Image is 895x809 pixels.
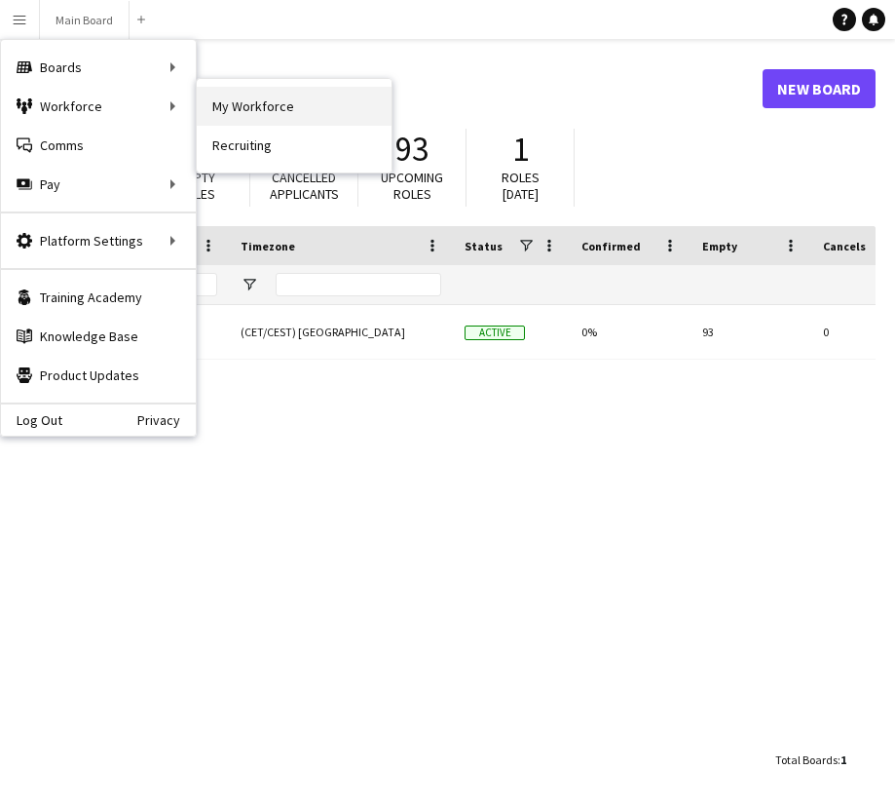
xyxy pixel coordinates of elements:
button: Main Board [40,1,130,39]
a: Product Updates [1,356,196,395]
span: Status [465,239,503,253]
span: Cancelled applicants [270,169,339,203]
div: Boards [1,48,196,87]
a: Knowledge Base [1,317,196,356]
a: Recruiting [197,126,392,165]
div: Workforce [1,87,196,126]
span: 1 [512,128,529,171]
div: Pay [1,165,196,204]
a: New Board [763,69,876,108]
div: 93 [690,305,811,359]
a: Comms [1,126,196,165]
div: 0% [570,305,690,359]
span: Roles [DATE] [502,169,540,203]
span: Timezone [241,239,295,253]
span: Cancels [823,239,866,253]
a: My Workforce [197,87,392,126]
button: Open Filter Menu [241,276,258,293]
a: Training Academy [1,278,196,317]
input: Timezone Filter Input [276,273,441,296]
span: Confirmed [581,239,641,253]
a: Privacy [137,412,196,428]
div: (CET/CEST) [GEOGRAPHIC_DATA] [229,305,453,359]
div: : [775,741,846,779]
span: Total Boards [775,752,838,767]
span: Upcoming roles [381,169,443,203]
h1: Boards [34,74,763,103]
span: Empty [702,239,737,253]
a: Log Out [1,412,62,428]
div: Platform Settings [1,221,196,260]
span: 1 [840,752,846,767]
span: Active [465,326,525,340]
span: 93 [395,128,429,171]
